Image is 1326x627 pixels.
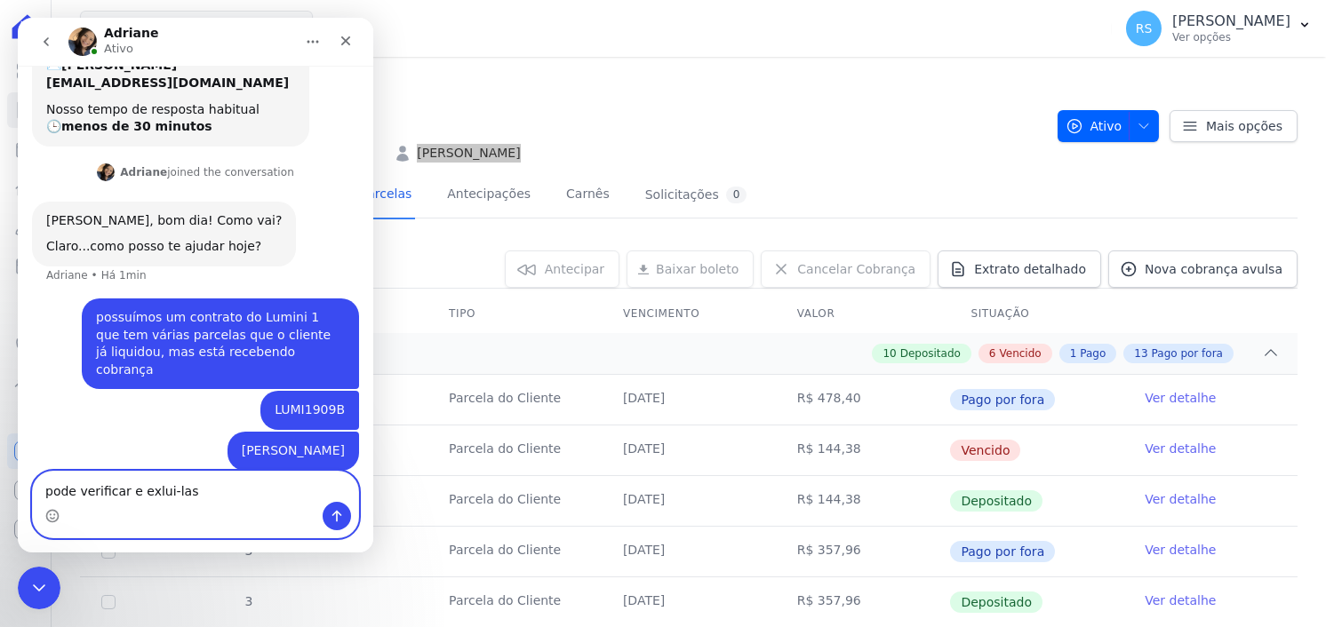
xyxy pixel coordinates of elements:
div: joined the conversation [102,147,276,163]
div: LUMI1909B [243,373,341,412]
div: [PERSON_NAME] [224,425,327,442]
a: Ver detalhe [1145,591,1216,609]
td: Parcela do Cliente [427,375,602,425]
span: 1 [1070,345,1077,361]
p: Ativo [86,22,116,40]
a: Nova cobrança avulsa [1108,250,1298,288]
td: R$ 478,40 [776,375,950,425]
td: [DATE] [602,476,776,526]
a: [PERSON_NAME] [417,144,520,163]
span: Extrato detalhado [974,260,1086,278]
b: [PERSON_NAME][EMAIL_ADDRESS][DOMAIN_NAME] [28,40,271,72]
div: [PERSON_NAME] [210,414,341,453]
td: Parcela do Cliente [427,425,602,475]
a: Extrato detalhado [938,250,1101,288]
span: Vencido [1000,345,1042,361]
span: Pago por fora [950,541,1055,562]
b: menos de 30 minutos [44,101,195,115]
td: Parcela do Cliente [427,527,602,576]
a: Parcelas [356,172,415,219]
input: Só é possível selecionar pagamentos em aberto [101,595,116,609]
button: Início [278,7,312,41]
a: Antecipações [443,172,534,219]
div: Nosso tempo de resposta habitual 🕒 [28,83,277,118]
td: R$ 357,96 [776,527,950,576]
a: Ver detalhe [1145,440,1216,457]
span: Pago por fora [950,389,1055,410]
span: Vencido [950,440,1020,461]
td: R$ 144,38 [776,425,950,475]
span: 6 [989,345,996,361]
span: Pago por fora [1152,345,1223,361]
a: Ver detalhe [1145,541,1216,559]
td: Parcela do Cliente [427,577,602,627]
span: Depositado [950,490,1042,512]
a: Ver detalhe [1145,490,1216,508]
span: Nova cobrança avulsa [1145,260,1282,278]
iframe: Intercom live chat [18,18,373,552]
a: Carnês [563,172,613,219]
div: Adriane diz… [14,143,341,184]
button: Selecionador de Emoji [28,491,42,505]
td: [DATE] [602,527,776,576]
p: [PERSON_NAME] [1172,12,1290,30]
div: 0 [726,187,747,203]
td: R$ 357,96 [776,577,950,627]
th: Valor [776,296,950,333]
span: Depositado [900,345,961,361]
span: Depositado [950,591,1042,613]
span: 10 [883,345,896,361]
th: Tipo [427,296,602,333]
span: 13 [1134,345,1147,361]
div: Adriane diz… [14,184,341,281]
span: Mais opções [1206,117,1282,135]
div: Rafael diz… [14,414,341,474]
td: Parcela do Cliente [427,476,602,526]
td: [DATE] [602,577,776,627]
a: Ver detalhe [1145,389,1216,407]
th: Situação [949,296,1123,333]
div: possuímos um contrato do Lumini 1 que tem várias parcelas que o cliente já liquidou, mas está rec... [64,281,341,371]
span: Ativo [1066,110,1122,142]
td: R$ 144,38 [776,476,950,526]
img: Profile image for Adriane [79,146,97,163]
nav: Breadcrumb [80,71,1043,90]
td: [DATE] [602,425,776,475]
div: [PERSON_NAME], bom dia! Como vai? [28,194,264,212]
div: Rafael diz… [14,373,341,414]
th: Vencimento [602,296,776,333]
button: RS [PERSON_NAME] Ver opções [1112,4,1326,53]
div: [PERSON_NAME], bom dia! Como vai?Claro...como posso te ajudar hoje?Adriane • Há 1min [14,184,278,249]
span: Pago [1080,345,1106,361]
button: Ativo [1058,110,1160,142]
button: Lumini Clube Residencial [80,11,313,44]
div: Claro...como posso te ajudar hoje? [28,220,264,238]
span: RS [1136,22,1153,35]
button: Enviar uma mensagem [305,484,333,512]
div: Adriane • Há 1min [28,252,129,263]
h2: LUMI1909B [80,97,1043,137]
a: Solicitações0 [642,172,751,219]
div: possuímos um contrato do Lumini 1 que tem várias parcelas que o cliente já liquidou, mas está rec... [78,291,327,361]
textarea: Envie uma mensagem... [15,454,340,484]
div: Fechar [312,7,344,39]
div: Rafael diz… [14,281,341,373]
td: [DATE] [602,375,776,425]
b: Adriane [102,148,149,161]
div: Solicitações [645,187,747,203]
a: Mais opções [1170,110,1298,142]
span: 3 [244,594,253,608]
iframe: Intercom live chat [18,567,60,609]
div: LUMI1909B [257,384,327,401]
p: Ver opções [1172,30,1290,44]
